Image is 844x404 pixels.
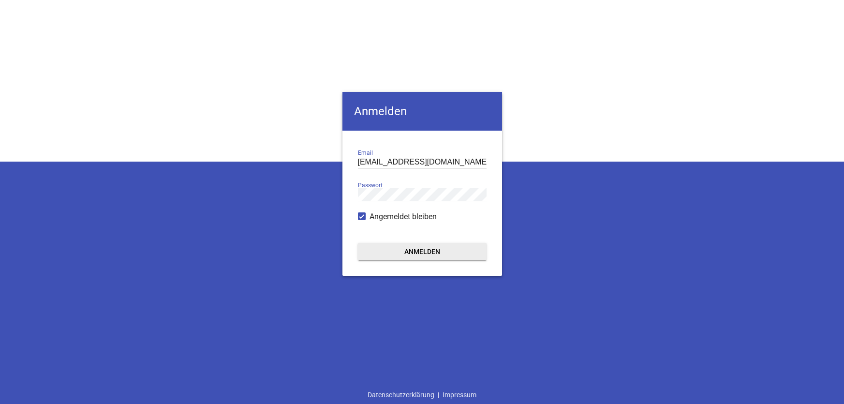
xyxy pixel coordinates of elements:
h4: Anmelden [342,92,502,131]
span: Angemeldet bleiben [370,211,437,223]
button: Anmelden [358,243,487,260]
a: Impressum [439,386,480,404]
div: | [364,386,480,404]
a: Datenschutzerklärung [364,386,438,404]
